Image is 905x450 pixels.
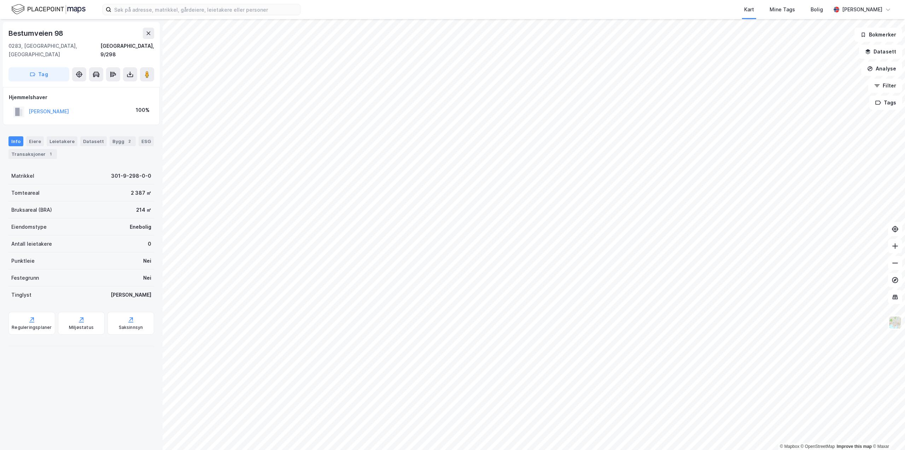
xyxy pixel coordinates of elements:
[8,136,23,146] div: Info
[69,325,94,330] div: Miljøstatus
[744,5,754,14] div: Kart
[9,93,154,102] div: Hjemmelshaver
[148,240,151,248] div: 0
[111,4,300,15] input: Søk på adresse, matrikkel, gårdeiere, leietakere eller personer
[136,106,150,114] div: 100%
[8,42,100,59] div: 0283, [GEOGRAPHIC_DATA], [GEOGRAPHIC_DATA]
[837,444,872,449] a: Improve this map
[780,444,799,449] a: Mapbox
[143,274,151,282] div: Nei
[11,274,39,282] div: Festegrunn
[869,96,902,110] button: Tags
[111,291,151,299] div: [PERSON_NAME]
[143,257,151,265] div: Nei
[868,79,902,93] button: Filter
[80,136,107,146] div: Datasett
[11,3,86,16] img: logo.f888ab2527a4732fd821a326f86c7f29.svg
[11,189,40,197] div: Tomteareal
[136,206,151,214] div: 214 ㎡
[770,5,795,14] div: Mine Tags
[12,325,52,330] div: Reguleringsplaner
[126,138,133,145] div: 2
[26,136,44,146] div: Eiere
[11,172,34,180] div: Matrikkel
[11,257,35,265] div: Punktleie
[130,223,151,231] div: Enebolig
[11,291,31,299] div: Tinglyst
[842,5,882,14] div: [PERSON_NAME]
[100,42,154,59] div: [GEOGRAPHIC_DATA], 9/298
[11,206,52,214] div: Bruksareal (BRA)
[811,5,823,14] div: Bolig
[139,136,154,146] div: ESG
[111,172,151,180] div: 301-9-298-0-0
[870,416,905,450] iframe: Chat Widget
[131,189,151,197] div: 2 387 ㎡
[8,28,65,39] div: Bestumveien 98
[861,62,902,76] button: Analyse
[859,45,902,59] button: Datasett
[8,149,57,159] div: Transaksjoner
[854,28,902,42] button: Bokmerker
[110,136,136,146] div: Bygg
[47,150,54,158] div: 1
[11,223,47,231] div: Eiendomstype
[11,240,52,248] div: Antall leietakere
[801,444,835,449] a: OpenStreetMap
[8,67,69,81] button: Tag
[119,325,143,330] div: Saksinnsyn
[888,316,902,329] img: Z
[47,136,77,146] div: Leietakere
